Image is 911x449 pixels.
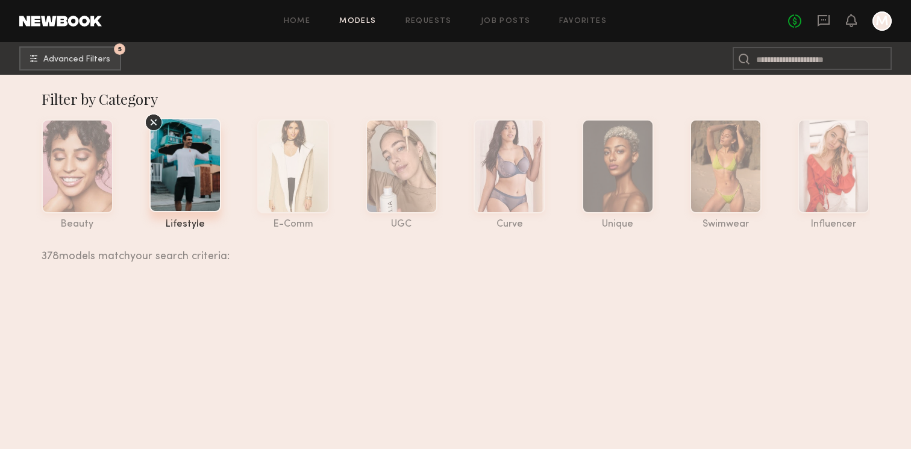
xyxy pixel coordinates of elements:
div: Filter by Category [42,89,870,108]
div: unique [582,219,654,230]
span: 5 [118,46,122,52]
a: Favorites [559,17,607,25]
a: Home [284,17,311,25]
span: Advanced Filters [43,55,110,64]
a: Models [339,17,376,25]
div: swimwear [690,219,762,230]
div: curve [474,219,545,230]
div: beauty [42,219,113,230]
div: e-comm [257,219,329,230]
div: UGC [366,219,437,230]
div: influencer [798,219,869,230]
a: Job Posts [481,17,531,25]
div: lifestyle [149,219,221,230]
a: Requests [405,17,452,25]
a: M [872,11,892,31]
button: 5Advanced Filters [19,46,121,71]
div: 378 models match your search criteria: [42,237,860,262]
